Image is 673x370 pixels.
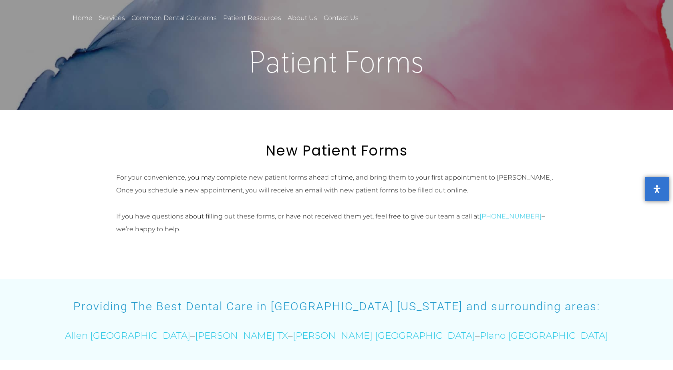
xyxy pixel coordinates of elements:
[116,171,557,197] p: For your convenience, you may complete new patient forms ahead of time, and bring them to your fi...
[71,9,463,27] nav: Menu
[480,212,542,220] a: [PHONE_NUMBER]
[112,142,561,159] h2: New Patient Forms
[293,330,475,341] a: [PERSON_NAME] [GEOGRAPHIC_DATA]
[222,9,282,27] a: Patient Resources
[322,9,360,27] a: Contact Us
[130,9,218,27] a: Common Dental Concerns
[286,9,318,27] a: About Us
[195,330,288,341] a: [PERSON_NAME] TX
[4,298,669,314] h3: Providing The Best Dental Care in [GEOGRAPHIC_DATA] [US_STATE] and surrounding areas:
[108,47,565,77] h1: Patient Forms
[480,330,608,341] a: Plano [GEOGRAPHIC_DATA]
[4,329,669,342] p: – – –
[65,330,190,341] a: Allen [GEOGRAPHIC_DATA]
[71,9,94,27] a: Home
[98,9,126,27] a: Services
[116,210,557,236] p: If you have questions about filling out these forms, or have not received them yet, feel free to ...
[645,177,669,201] button: Open Accessibility Panel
